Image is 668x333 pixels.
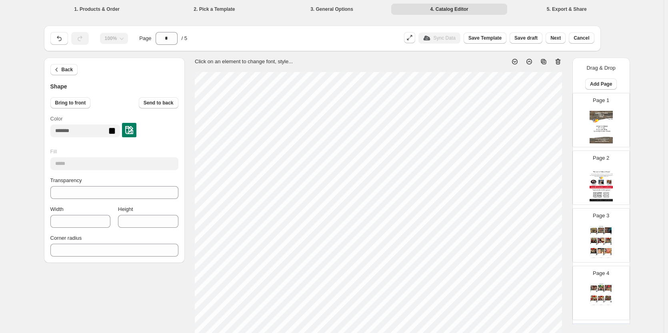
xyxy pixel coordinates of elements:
[590,248,597,253] img: primaryImage
[585,78,617,90] button: Add Page
[590,169,613,201] img: cover page
[118,206,133,212] span: Height
[596,301,597,302] img: qrcode
[590,293,595,293] div: Cheese
[590,227,597,233] img: primaryImage
[510,32,542,44] button: Save draft
[603,243,604,245] img: qrcode
[50,64,78,75] button: Back
[572,150,630,205] div: Page 2cover page
[514,35,538,41] span: Save draft
[50,83,67,90] span: Shape
[590,295,597,301] img: primaryImage
[468,35,502,41] span: Save Template
[603,233,604,234] img: qrcode
[598,227,604,233] img: primaryImage
[610,253,612,255] img: qrcode
[590,257,597,258] div: BUY NOW
[195,58,293,66] p: Click on an element to change font, style...
[598,295,604,301] img: primaryImage
[598,257,604,258] div: BUY NOW
[605,244,610,245] div: cheeseMidwest Sampler Gift Box is very popular to send to be enjoyed by anyone. Free Ground Shipp...
[595,256,597,256] div: $ 53.49
[605,227,612,233] img: primaryImage
[590,111,613,144] img: cover page
[598,302,602,302] div: Gift
[590,291,595,292] div: Free Ground Shipping. This box is made with our popular artisan European style goudas. Gift inclu...
[605,245,610,245] div: Cheese
[50,116,63,122] span: Color
[605,238,612,243] img: primaryImage
[598,295,604,295] div: BUY NOW
[603,291,604,292] img: qrcode
[55,100,86,106] span: Bring to front
[464,32,506,44] button: Save Template
[144,100,174,106] span: Send to back
[609,256,612,256] div: $ 43.49
[50,206,64,212] span: Width
[590,295,597,295] div: BUY NOW
[572,266,630,320] div: Page 4Food CatalogprimaryImageqrcodeGouda For you Gift BoxFree Ground Shipping. This box is made ...
[598,234,602,234] div: All Products
[598,291,602,291] div: Gourmet Cheese Sampler Box
[139,97,178,108] button: Send to back
[605,302,610,302] div: Cheese
[605,295,612,295] div: BUY NOW
[596,233,597,234] img: qrcode
[598,285,604,290] img: primaryImage
[590,305,597,305] div: BUY NOW
[550,35,561,41] span: Next
[610,291,612,292] img: qrcode
[590,233,595,234] div: Free Ground Shipping. This gift was chosen by [PERSON_NAME] herself. Great selection of her fines...
[593,269,609,277] p: Page 4
[50,148,57,154] span: Fill
[602,256,604,256] div: $ 55.99
[50,177,82,183] span: Transparency
[610,243,612,245] img: qrcode
[569,32,594,44] button: Cancel
[610,233,612,234] img: qrcode
[598,245,602,245] div: Cheese Dips & Spreads
[605,291,610,291] div: Elite Cheese with Bison Collection Gift Box
[590,302,595,302] div: Gift
[605,285,612,290] img: primaryImage
[596,243,597,245] img: qrcode
[590,226,613,227] div: Eichtens Gifts
[62,66,73,73] span: Back
[596,291,597,292] img: qrcode
[593,212,609,220] p: Page 3
[603,301,604,302] img: qrcode
[598,248,604,253] img: primaryImage
[546,32,566,44] button: Next
[593,154,609,162] p: Page 2
[605,248,612,253] img: primaryImage
[605,305,612,305] div: BUY NOW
